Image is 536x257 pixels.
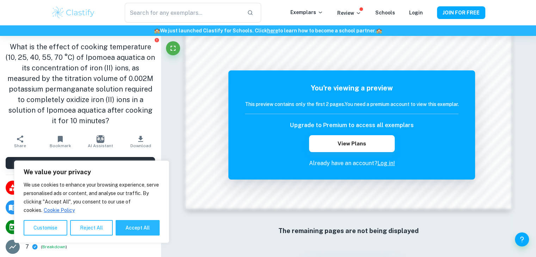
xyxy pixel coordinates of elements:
[57,159,113,167] h6: View [PERSON_NAME]
[375,10,395,15] a: Schools
[24,220,67,236] button: Customise
[245,100,458,108] h6: This preview contains only the first 2 pages. You need a premium account to view this exemplar.
[97,135,104,143] img: AI Assistant
[515,232,529,246] button: Help and Feedback
[290,121,413,130] h6: Upgrade to Premium to access all exemplars
[437,6,485,19] button: JOIN FOR FREE
[409,10,423,15] a: Login
[200,226,497,236] h6: The remaining pages are not being displayed
[130,143,151,148] span: Download
[377,160,395,167] a: Log in!
[166,41,180,55] button: Fullscreen
[121,132,161,151] button: Download
[14,143,26,148] span: Share
[14,161,169,243] div: We value your privacy
[40,132,80,151] button: Bookmark
[88,143,113,148] span: AI Assistant
[6,157,155,169] button: View [PERSON_NAME]
[267,28,278,33] a: here
[41,244,67,250] span: ( )
[24,181,160,214] p: We use cookies to enhance your browsing experience, serve personalised ads or content, and analys...
[116,220,160,236] button: Accept All
[125,3,241,23] input: Search for any exemplars...
[25,243,29,251] p: 7
[42,244,66,250] button: Breakdown
[50,143,71,148] span: Bookmark
[6,42,155,126] h1: What is the effect of cooking temperature (10, 25, 40, 55, 70 °C) of Ipomoea aquatica on its conc...
[51,6,96,20] img: Clastify logo
[245,159,458,168] p: Already have an account?
[154,28,160,33] span: 🏫
[154,37,159,43] button: Report issue
[70,220,113,236] button: Reject All
[309,135,394,152] button: View Plans
[245,83,458,93] h5: You're viewing a preview
[24,168,160,176] p: We value your privacy
[80,132,121,151] button: AI Assistant
[290,8,323,16] p: Exemplars
[337,9,361,17] p: Review
[43,207,75,213] a: Cookie Policy
[376,28,382,33] span: 🏫
[1,27,535,35] h6: We just launched Clastify for Schools. Click to learn how to become a school partner.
